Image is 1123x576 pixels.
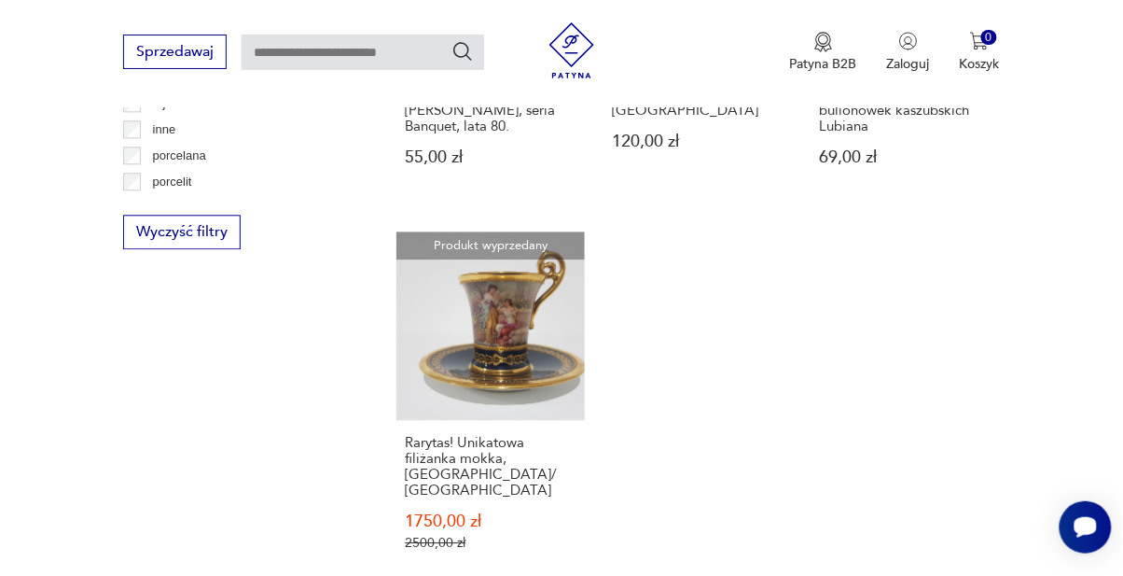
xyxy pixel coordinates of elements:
h3: Filiżanka ze spodkiem [PERSON_NAME], seria Banquet, lata 80. [405,87,576,134]
img: Ikona medalu [814,32,833,52]
p: Zaloguj [887,55,930,73]
button: Sprzedawaj [123,35,227,69]
p: porcelit [153,172,192,192]
p: 2500,00 zł [405,535,576,551]
h3: Komplet 5 filiżanek-bulionówek kaszubskich Lubiana [820,87,991,134]
button: Wyczyść filtry [123,215,241,249]
p: inne [153,119,176,140]
button: Zaloguj [887,32,930,73]
p: 1750,00 zł [405,513,576,529]
img: Ikona koszyka [970,32,989,50]
img: Patyna - sklep z meblami i dekoracjami vintage [544,22,600,78]
iframe: Smartsupp widget button [1060,501,1112,554]
a: Sprzedawaj [123,47,227,60]
p: porcelana [153,146,206,166]
div: 0 [981,30,997,46]
h3: unikatowy zestaw górnika -[GEOGRAPHIC_DATA] [612,87,783,119]
button: Patyna B2B [790,32,857,73]
p: Patyna B2B [790,55,857,73]
p: 120,00 zł [612,133,783,149]
p: 69,00 zł [820,149,991,165]
p: 55,00 zł [405,149,576,165]
p: Koszyk [960,55,1000,73]
img: Ikonka użytkownika [899,32,918,50]
button: 0Koszyk [960,32,1000,73]
button: Szukaj [451,40,474,63]
a: Ikona medaluPatyna B2B [790,32,857,73]
h3: Rarytas! Unikatowa filiżanka mokka, [GEOGRAPHIC_DATA]/ [GEOGRAPHIC_DATA] [405,435,576,499]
